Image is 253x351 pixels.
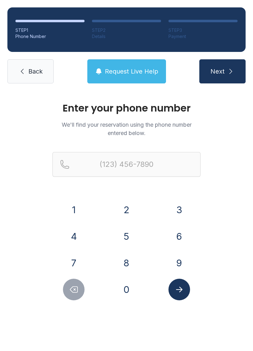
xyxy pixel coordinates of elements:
[168,252,190,274] button: 9
[28,67,43,76] span: Back
[92,27,161,33] div: STEP 2
[52,152,201,177] input: Reservation phone number
[116,226,137,247] button: 5
[63,199,85,221] button: 1
[15,33,85,40] div: Phone Number
[92,33,161,40] div: Details
[116,252,137,274] button: 8
[63,226,85,247] button: 4
[116,279,137,300] button: 0
[168,226,190,247] button: 6
[63,279,85,300] button: Delete number
[210,67,225,76] span: Next
[116,199,137,221] button: 2
[52,121,201,137] p: We'll find your reservation using the phone number entered below.
[168,27,238,33] div: STEP 3
[105,67,158,76] span: Request Live Help
[168,279,190,300] button: Submit lookup form
[168,199,190,221] button: 3
[168,33,238,40] div: Payment
[63,252,85,274] button: 7
[15,27,85,33] div: STEP 1
[52,103,201,113] h1: Enter your phone number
